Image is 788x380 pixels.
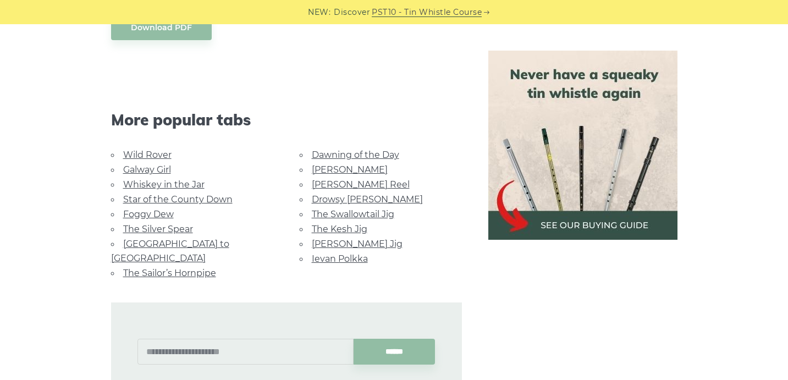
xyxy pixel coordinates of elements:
[312,254,368,264] a: Ievan Polkka
[123,150,172,160] a: Wild Rover
[123,224,193,234] a: The Silver Spear
[312,194,423,205] a: Drowsy [PERSON_NAME]
[488,51,677,240] img: tin whistle buying guide
[312,150,399,160] a: Dawning of the Day
[111,14,212,40] a: Download PDF
[123,164,171,175] a: Galway Girl
[123,268,216,278] a: The Sailor’s Hornpipe
[312,209,394,219] a: The Swallowtail Jig
[334,6,370,19] span: Discover
[372,6,482,19] a: PST10 - Tin Whistle Course
[111,111,462,129] span: More popular tabs
[312,164,388,175] a: [PERSON_NAME]
[312,239,403,249] a: [PERSON_NAME] Jig
[312,224,367,234] a: The Kesh Jig
[308,6,330,19] span: NEW:
[111,239,229,263] a: [GEOGRAPHIC_DATA] to [GEOGRAPHIC_DATA]
[123,179,205,190] a: Whiskey in the Jar
[312,179,410,190] a: [PERSON_NAME] Reel
[123,194,233,205] a: Star of the County Down
[123,209,174,219] a: Foggy Dew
